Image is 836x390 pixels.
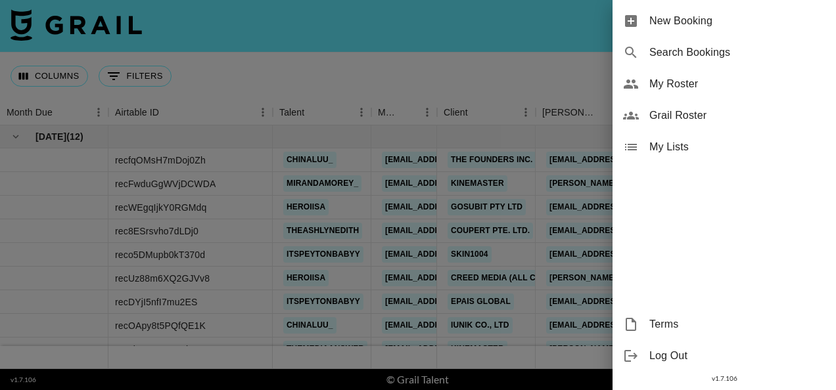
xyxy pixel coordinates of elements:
div: My Roster [613,68,836,100]
div: Grail Roster [613,100,836,131]
span: My Lists [649,139,825,155]
div: v 1.7.106 [613,372,836,385]
span: My Roster [649,76,825,92]
span: Search Bookings [649,45,825,60]
span: Log Out [649,348,825,364]
div: Search Bookings [613,37,836,68]
div: Terms [613,309,836,340]
div: My Lists [613,131,836,163]
span: Grail Roster [649,108,825,123]
div: New Booking [613,5,836,37]
div: Log Out [613,340,836,372]
span: Terms [649,316,825,332]
span: New Booking [649,13,825,29]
